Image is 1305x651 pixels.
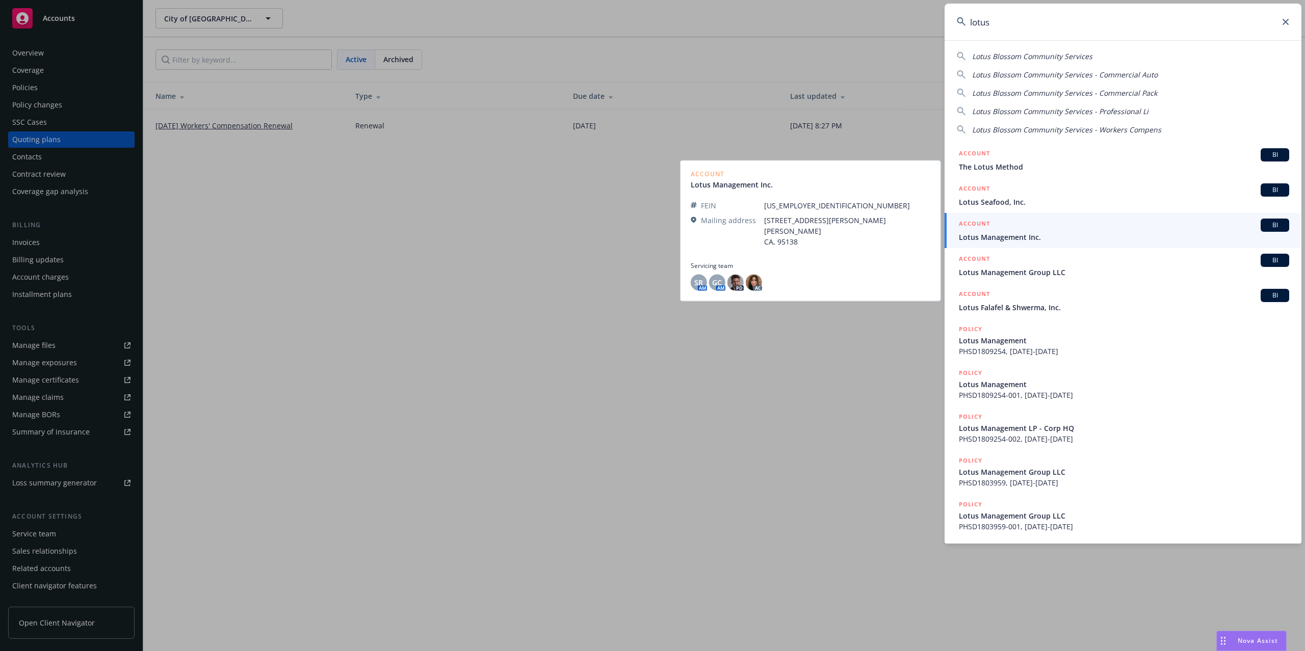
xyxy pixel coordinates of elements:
a: ACCOUNTBIThe Lotus Method [945,143,1301,178]
span: PHSD1809254, [DATE]-[DATE] [959,346,1289,357]
a: ACCOUNTBILotus Falafel & Shwerma, Inc. [945,283,1301,318]
span: Lotus Blossom Community Services - Commercial Pack [972,88,1157,98]
h5: POLICY [959,324,982,334]
a: POLICYLotus ManagementPHSD1809254-001, [DATE]-[DATE] [945,362,1301,406]
a: POLICYLotus Management LP - Corp HQPHSD1809254-002, [DATE]-[DATE] [945,406,1301,450]
span: BI [1265,221,1285,230]
h5: POLICY [959,368,982,378]
span: The Lotus Method [959,161,1289,172]
a: ACCOUNTBILotus Seafood, Inc. [945,178,1301,213]
span: Lotus Management LP - Corp HQ [959,423,1289,433]
h5: POLICY [959,455,982,466]
span: Lotus Blossom Community Services [972,51,1092,61]
h5: ACCOUNT [959,254,990,266]
input: Search... [945,4,1301,40]
span: BI [1265,291,1285,300]
span: PHSD1803959-001, [DATE]-[DATE] [959,521,1289,532]
h5: POLICY [959,412,982,422]
h5: ACCOUNT [959,289,990,301]
span: BI [1265,256,1285,265]
button: Nova Assist [1216,631,1287,651]
span: BI [1265,150,1285,159]
h5: ACCOUNT [959,148,990,160]
a: POLICYLotus ManagementPHSD1809254, [DATE]-[DATE] [945,318,1301,362]
span: Lotus Seafood, Inc. [959,197,1289,207]
span: PHSD1809254-002, [DATE]-[DATE] [959,433,1289,444]
span: Lotus Blossom Community Services - Professional Li [972,106,1149,116]
h5: ACCOUNT [959,183,990,196]
span: Lotus Falafel & Shwerma, Inc. [959,302,1289,313]
a: POLICYLotus Management Group LLCPHSD1803959-001, [DATE]-[DATE] [945,494,1301,537]
span: Lotus Management Group LLC [959,267,1289,278]
span: PHSD1809254-001, [DATE]-[DATE] [959,390,1289,400]
div: Drag to move [1217,631,1230,650]
span: Nova Assist [1238,636,1278,645]
span: BI [1265,185,1285,195]
span: Lotus Management Group LLC [959,467,1289,477]
span: Lotus Management [959,335,1289,346]
span: Lotus Blossom Community Services - Workers Compens [972,125,1161,134]
span: Lotus Management [959,379,1289,390]
a: ACCOUNTBILotus Management Group LLC [945,248,1301,283]
span: Lotus Management Inc. [959,232,1289,242]
a: POLICYLotus Management Group LLCPHSD1803959, [DATE]-[DATE] [945,450,1301,494]
h5: POLICY [959,499,982,509]
span: Lotus Management Group LLC [959,510,1289,521]
span: Lotus Blossom Community Services - Commercial Auto [972,70,1158,79]
span: PHSD1803959, [DATE]-[DATE] [959,477,1289,488]
h5: ACCOUNT [959,219,990,231]
a: ACCOUNTBILotus Management Inc. [945,213,1301,248]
